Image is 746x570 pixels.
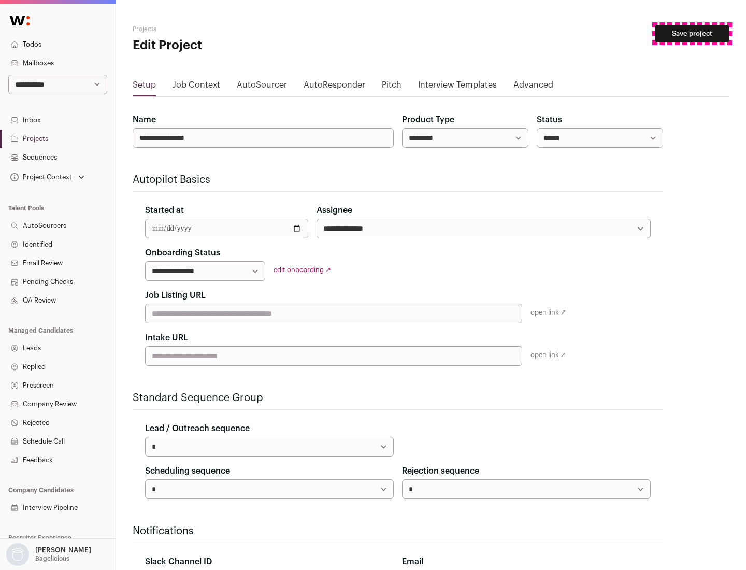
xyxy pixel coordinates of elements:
[8,173,72,181] div: Project Context
[418,79,497,95] a: Interview Templates
[402,555,651,568] div: Email
[133,37,332,54] h1: Edit Project
[173,79,220,95] a: Job Context
[513,79,553,95] a: Advanced
[35,554,69,563] p: Bagelicious
[4,543,93,566] button: Open dropdown
[133,25,332,33] h2: Projects
[145,204,184,217] label: Started at
[133,79,156,95] a: Setup
[402,465,479,477] label: Rejection sequence
[133,524,663,538] h2: Notifications
[145,422,250,435] label: Lead / Outreach sequence
[133,113,156,126] label: Name
[145,465,230,477] label: Scheduling sequence
[145,555,212,568] label: Slack Channel ID
[655,25,729,42] button: Save project
[145,289,206,302] label: Job Listing URL
[6,543,29,566] img: nopic.png
[237,79,287,95] a: AutoSourcer
[35,546,91,554] p: [PERSON_NAME]
[145,247,220,259] label: Onboarding Status
[133,391,663,405] h2: Standard Sequence Group
[133,173,663,187] h2: Autopilot Basics
[537,113,562,126] label: Status
[145,332,188,344] label: Intake URL
[402,113,454,126] label: Product Type
[317,204,352,217] label: Assignee
[304,79,365,95] a: AutoResponder
[274,266,331,273] a: edit onboarding ↗
[382,79,401,95] a: Pitch
[8,170,87,184] button: Open dropdown
[4,10,35,31] img: Wellfound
